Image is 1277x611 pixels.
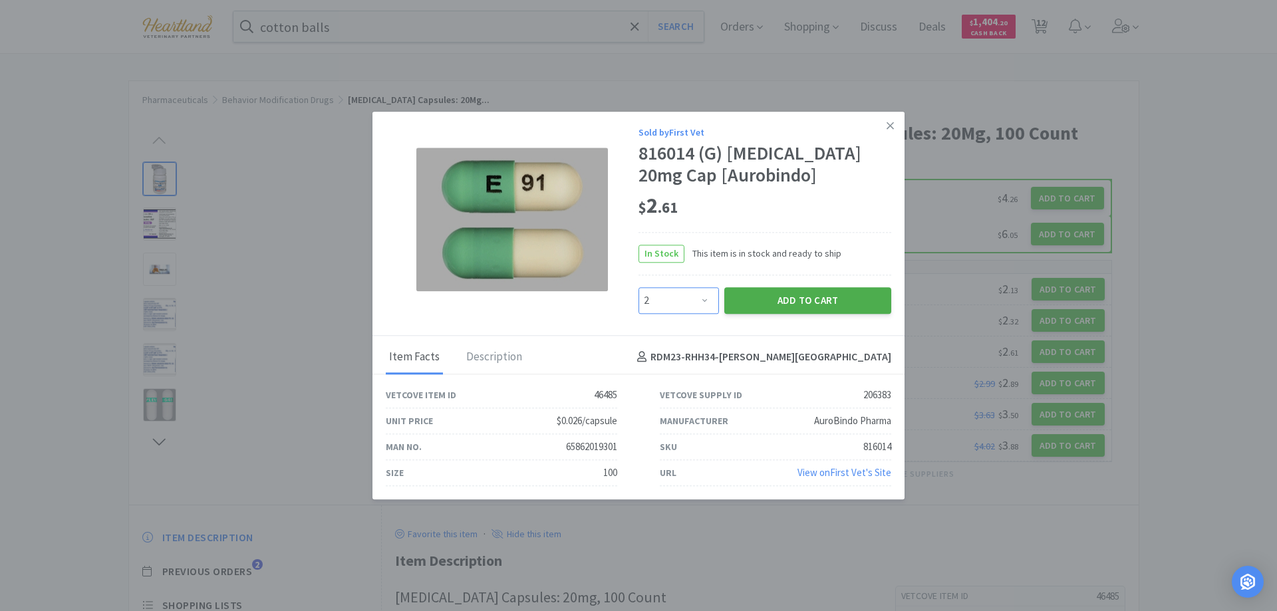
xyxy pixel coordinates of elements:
div: Size [386,465,404,480]
div: 816014 [863,439,891,455]
div: SKU [660,439,677,454]
div: 206383 [863,387,891,403]
div: 65862019301 [566,439,617,455]
div: AuroBindo Pharma [814,413,891,429]
span: 2 [638,192,678,219]
div: URL [660,465,676,480]
h4: RDM23-RHH34 - [PERSON_NAME][GEOGRAPHIC_DATA] [632,349,891,366]
div: 46485 [594,387,617,403]
button: Add to Cart [724,287,891,314]
div: Manufacturer [660,414,728,428]
span: This item is in stock and ready to ship [684,246,841,261]
div: Vetcove Supply ID [660,388,742,402]
span: In Stock [639,245,684,262]
div: Vetcove Item ID [386,388,456,402]
div: 100 [603,465,617,481]
div: Description [463,341,525,374]
img: cd9d32dc816040d4ad7e432807db690d_206383.jpeg [416,148,608,291]
div: 816014 (G) [MEDICAL_DATA] 20mg Cap [Aurobindo] [638,142,891,187]
span: $ [638,198,646,217]
div: Unit Price [386,414,433,428]
span: . 61 [658,198,678,217]
div: Item Facts [386,341,443,374]
div: Man No. [386,439,422,454]
div: Open Intercom Messenger [1232,566,1264,598]
div: $0.026/capsule [557,413,617,429]
div: Sold by First Vet [638,125,891,140]
a: View onFirst Vet's Site [797,466,891,479]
